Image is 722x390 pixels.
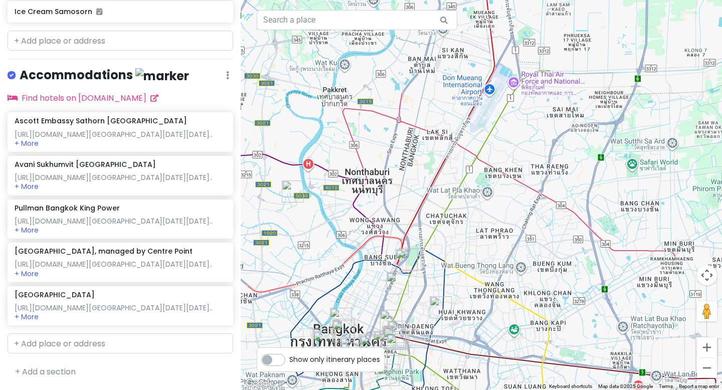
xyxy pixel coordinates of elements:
h6: Ice Cream Samosorn [15,7,226,16]
div: Red Building Vintage Chatuchak [396,249,418,271]
button: Drag Pegman onto the map to open Street View [697,301,717,321]
span: Show only itinerary places [289,354,380,365]
span: Map data ©2025 Google [598,383,653,389]
input: + Add place or address [8,31,233,51]
button: + More [15,312,39,321]
div: Theme Park arttoy กล่องจุ่ม [282,180,304,203]
div: Paknang.bkk [387,272,409,294]
div: JODD FAIRS Ratchada [430,296,452,318]
h6: [GEOGRAPHIC_DATA] [15,290,95,299]
a: Report a map error [679,383,719,389]
div: Thipsamai Padthai Pratoopee [333,319,355,341]
div: Mandarin Hotel Bangkok, managed by Centre Point [366,348,388,370]
img: Google [243,377,276,390]
div: Pullman Bangkok King Power [380,310,402,332]
div: [URL][DOMAIN_NAME][GEOGRAPHIC_DATA][DATE][DATE].. [15,260,226,269]
h4: Accommodations [20,67,189,84]
div: Pad Thai Kratong Thong by ama [312,328,334,350]
div: Nara Thai Cuisine Central World [384,328,406,350]
a: Find hotels on [DOMAIN_NAME] [8,92,158,104]
div: [URL][DOMAIN_NAME][GEOGRAPHIC_DATA][DATE][DATE].. [15,130,226,139]
button: + More [15,269,39,278]
a: Open this area in Google Maps (opens a new window) [243,377,276,390]
div: [URL][DOMAIN_NAME][GEOGRAPHIC_DATA][DATE][DATE].. [15,217,226,226]
h6: Ascott Embassy Sathorn [GEOGRAPHIC_DATA] [15,116,187,125]
button: + More [15,182,39,191]
div: Jeh O Chula Banthatthong [358,334,381,356]
button: + More [15,226,39,235]
div: Song Wat Road [340,343,363,365]
input: Search a place [257,10,457,30]
div: [URL][DOMAIN_NAME][GEOGRAPHIC_DATA][DATE][DATE].. [15,173,226,182]
img: marker [135,68,189,84]
div: NAMA Japanese and Seafood Buffet [382,326,404,348]
div: Absorn Thai Bistro [332,320,354,342]
div: Centara Watergate Pavilion Hotel Bangkok [388,321,410,343]
button: Zoom out [697,358,717,378]
div: Ascott Embassy Sathorn Bangkok [378,364,400,386]
button: + More [15,139,39,148]
div: RONGROS [313,331,335,353]
div: The Cheesecake Factory [384,326,406,348]
a: + Add a section [15,366,76,377]
i: Added to itinerary [96,8,102,15]
div: Big C Supercenter Ratchadamri [386,327,408,349]
a: Terms (opens in new tab) [659,383,673,389]
div: Chatuchak Weekend Market [399,248,421,270]
div: The Family [330,308,352,330]
button: Map camera controls [697,265,717,285]
div: Chinatown Bangkok [340,337,362,359]
button: Keyboard shortcuts [549,383,592,390]
h6: [GEOGRAPHIC_DATA], managed by Centre Point [15,247,193,256]
h6: Avani Sukhumvit [GEOGRAPHIC_DATA] [15,160,156,169]
input: + Add place or address [8,333,233,353]
h6: Pullman Bangkok King Power [15,204,120,213]
div: Siam Square [374,331,396,353]
div: Ice Cream Samosorn [359,335,382,357]
div: [URL][DOMAIN_NAME][GEOGRAPHIC_DATA][DATE][DATE].. [15,303,226,312]
button: Zoom in [697,337,717,357]
div: House of HEALS [387,334,409,356]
